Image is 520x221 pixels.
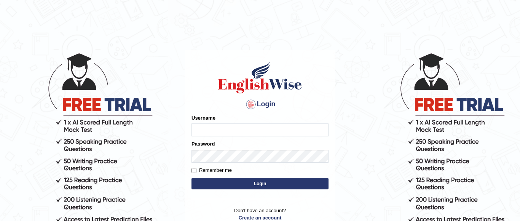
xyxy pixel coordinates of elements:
[191,167,232,174] label: Remember me
[217,60,303,94] img: Logo of English Wise sign in for intelligent practice with AI
[191,98,329,110] h4: Login
[191,178,329,189] button: Login
[191,140,215,147] label: Password
[191,114,215,122] label: Username
[191,168,196,173] input: Remember me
